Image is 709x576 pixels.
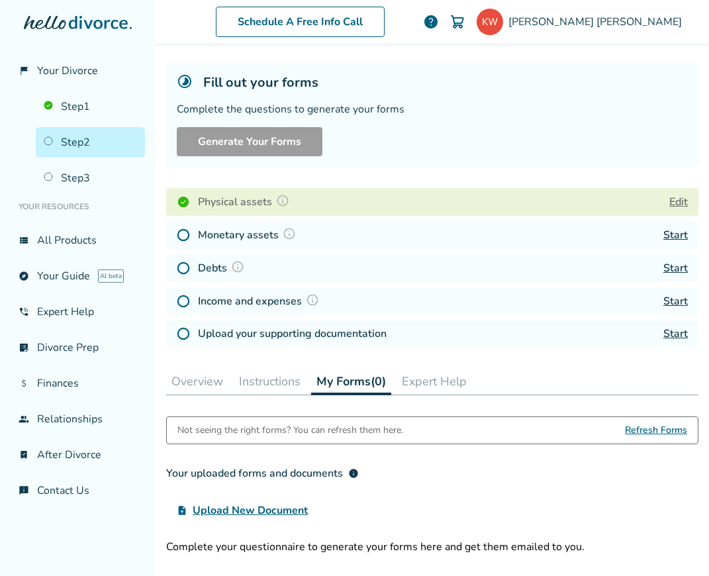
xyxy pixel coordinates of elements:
a: Start [663,261,688,275]
a: chat_infoContact Us [11,475,145,506]
img: Not Started [177,295,190,308]
span: Upload New Document [193,503,308,518]
span: group [19,414,29,424]
h4: Debts [198,260,248,277]
span: attach_money [19,378,29,389]
a: Step3 [36,163,145,193]
a: Schedule A Free Info Call [216,7,385,37]
a: Step2 [36,127,145,158]
img: Question Mark [306,293,319,307]
a: help [423,14,439,30]
h4: Income and expenses [198,293,323,310]
a: groupRelationships [11,404,145,434]
button: Expert Help [397,368,472,395]
button: My Forms(0) [311,368,391,395]
a: view_listAll Products [11,225,145,256]
img: Question Mark [276,194,289,207]
div: Not seeing the right forms? You can refresh them here. [177,417,403,444]
span: list_alt_check [19,342,29,353]
span: AI beta [98,269,124,283]
img: Not Started [177,262,190,275]
a: Start [663,228,688,242]
div: Your uploaded forms and documents [166,465,359,481]
span: explore [19,271,29,281]
iframe: Chat Widget [643,512,709,576]
div: Complete your questionnaire to generate your forms here and get them emailed to you. [166,540,698,554]
a: Step1 [36,91,145,122]
img: kellygwilkinson@icloud.com [477,9,503,35]
h4: Monetary assets [198,226,300,244]
span: phone_in_talk [19,307,29,317]
a: phone_in_talkExpert Help [11,297,145,327]
span: info [348,468,359,479]
span: [PERSON_NAME] [PERSON_NAME] [508,15,687,29]
img: Not Started [177,327,190,340]
span: view_list [19,235,29,246]
img: Question Mark [231,260,244,273]
span: upload_file [177,505,187,516]
a: bookmark_checkAfter Divorce [11,440,145,470]
button: Generate Your Forms [177,127,322,156]
a: Start [663,294,688,309]
div: Complete the questions to generate your forms [177,102,688,117]
img: Cart [449,14,465,30]
span: chat_info [19,485,29,496]
h4: Physical assets [198,193,293,211]
span: flag_2 [19,66,29,76]
a: exploreYour GuideAI beta [11,261,145,291]
a: list_alt_checkDivorce Prep [11,332,145,363]
span: bookmark_check [19,450,29,460]
img: Question Mark [283,227,296,240]
a: flag_2Your Divorce [11,56,145,86]
span: Your Divorce [37,64,98,78]
li: Your Resources [11,193,145,220]
button: Overview [166,368,228,395]
img: Not Started [177,228,190,242]
h4: Upload your supporting documentation [198,326,387,342]
button: Instructions [234,368,306,395]
a: Start [663,326,688,341]
img: Completed [177,195,190,209]
h5: Fill out your forms [203,73,318,91]
span: Refresh Forms [625,417,687,444]
a: attach_moneyFinances [11,368,145,399]
button: Edit [669,194,688,210]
